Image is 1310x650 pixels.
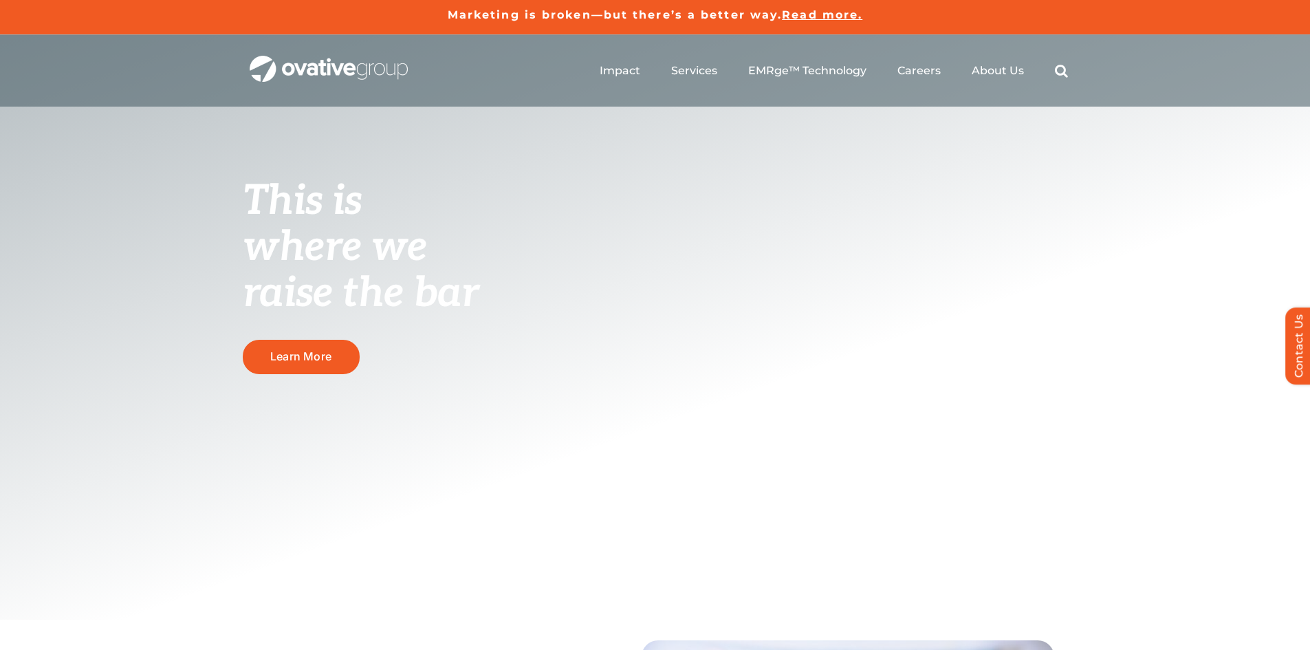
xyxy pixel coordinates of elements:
[448,8,783,21] a: Marketing is broken—but there’s a better way.
[972,64,1024,78] a: About Us
[243,177,362,226] span: This is
[243,340,360,373] a: Learn More
[243,223,479,318] span: where we raise the bar
[897,64,941,78] a: Careers
[1055,64,1068,78] a: Search
[600,64,640,78] a: Impact
[250,54,408,67] a: OG_Full_horizontal_WHT
[270,350,331,363] span: Learn More
[600,49,1068,93] nav: Menu
[748,64,866,78] a: EMRge™ Technology
[782,8,862,21] a: Read more.
[671,64,717,78] a: Services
